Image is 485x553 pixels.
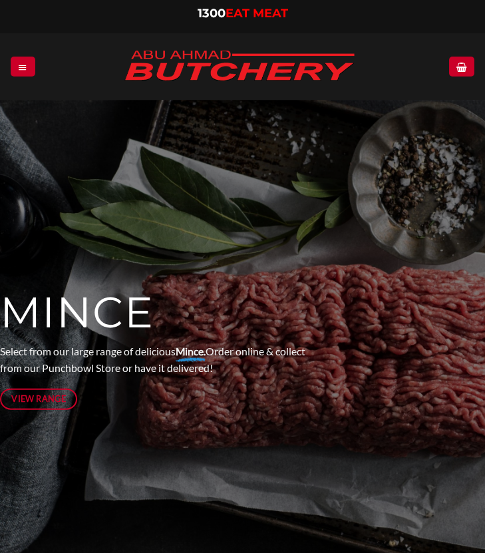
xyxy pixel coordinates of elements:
[113,41,366,92] img: Abu Ahmad Butchery
[226,6,288,21] span: EAT MEAT
[11,57,35,76] a: Menu
[11,392,66,405] span: View Range
[176,344,206,357] strong: Mince.
[198,6,226,21] span: 1300
[198,6,288,21] a: 1300EAT MEAT
[449,57,474,76] a: View cart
